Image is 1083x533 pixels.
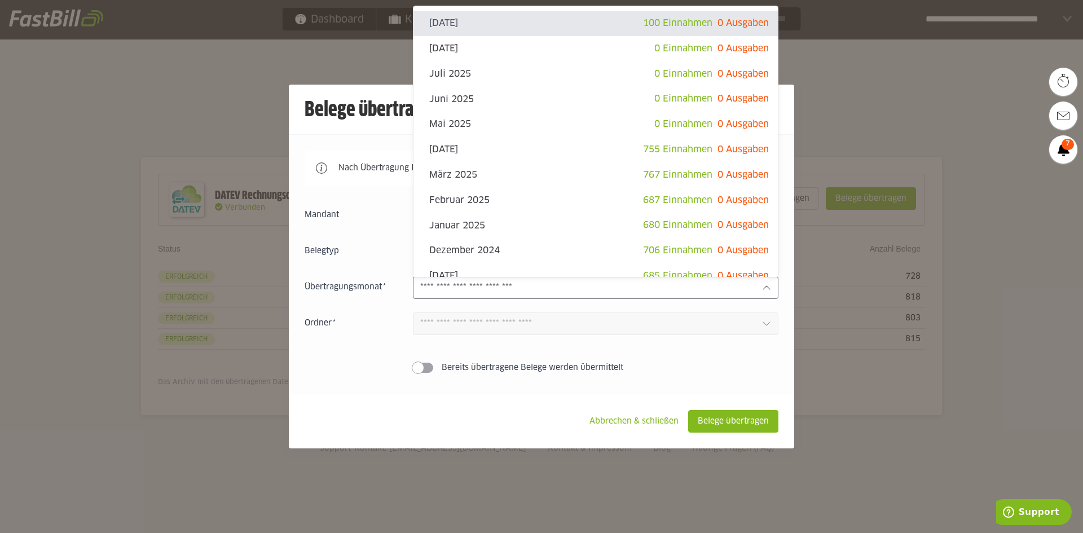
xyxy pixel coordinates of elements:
span: 755 Einnahmen [643,145,712,154]
sl-option: Dezember 2024 [413,238,778,263]
span: 7 [1062,139,1074,150]
sl-option: Januar 2025 [413,213,778,238]
span: 0 Ausgaben [717,44,769,53]
sl-option: Juli 2025 [413,61,778,87]
sl-option: [DATE] [413,36,778,61]
sl-button: Abbrechen & schließen [580,410,688,433]
a: 7 [1049,135,1077,164]
sl-option: [DATE] [413,137,778,162]
span: 0 Einnahmen [654,94,712,103]
sl-option: März 2025 [413,162,778,188]
sl-option: Februar 2025 [413,188,778,213]
span: 687 Einnahmen [643,196,712,205]
span: 0 Ausgaben [717,145,769,154]
span: 706 Einnahmen [643,246,712,255]
span: 0 Ausgaben [717,170,769,179]
span: 680 Einnahmen [643,221,712,230]
sl-option: [DATE] [413,11,778,36]
span: 0 Ausgaben [717,196,769,205]
span: 0 Ausgaben [717,94,769,103]
span: 0 Ausgaben [717,120,769,129]
sl-option: Mai 2025 [413,112,778,137]
sl-switch: Bereits übertragene Belege werden übermittelt [305,362,778,373]
span: 0 Einnahmen [654,44,712,53]
span: 685 Einnahmen [643,271,712,280]
sl-option: Juni 2025 [413,86,778,112]
span: 0 Ausgaben [717,246,769,255]
span: 0 Einnahmen [654,120,712,129]
span: 0 Ausgaben [717,271,769,280]
iframe: Öffnet ein Widget, in dem Sie weitere Informationen finden [996,499,1072,527]
span: 0 Ausgaben [717,69,769,78]
sl-button: Belege übertragen [688,410,778,433]
span: 767 Einnahmen [643,170,712,179]
span: 0 Ausgaben [717,221,769,230]
sl-option: [DATE] [413,263,778,289]
span: 100 Einnahmen [643,19,712,28]
span: 0 Ausgaben [717,19,769,28]
span: 0 Einnahmen [654,69,712,78]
